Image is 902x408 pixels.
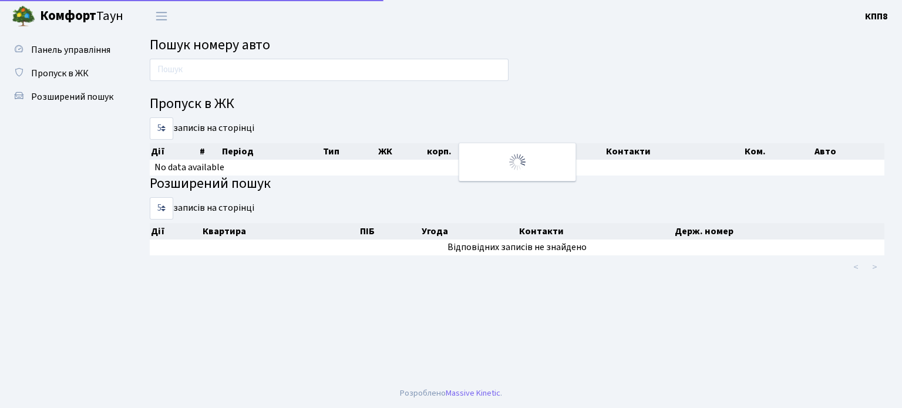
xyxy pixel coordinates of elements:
select: записів на сторінці [150,117,173,140]
button: Переключити навігацію [147,6,176,26]
label: записів на сторінці [150,117,254,140]
th: Дії [150,223,201,240]
b: КПП8 [865,10,888,23]
a: КПП8 [865,9,888,23]
th: Квартира [201,223,359,240]
label: записів на сторінці [150,197,254,220]
select: записів на сторінці [150,197,173,220]
img: logo.png [12,5,35,28]
div: Розроблено . [400,387,502,400]
a: Massive Kinetic [446,387,500,399]
span: Таун [40,6,123,26]
th: Тип [322,143,378,160]
th: # [198,143,221,160]
th: Період [221,143,322,160]
a: Пропуск в ЖК [6,62,123,85]
th: Дії [150,143,198,160]
th: ПІБ [554,143,605,160]
th: Угода [420,223,517,240]
a: Панель управління [6,38,123,62]
th: Контакти [518,223,674,240]
th: Ком. [743,143,813,160]
th: корп. [426,143,506,160]
img: Обробка... [508,153,527,171]
th: Держ. номер [674,223,884,240]
th: ПІБ [359,223,420,240]
a: Розширений пошук [6,85,123,109]
th: Авто [813,143,884,160]
th: ЖК [377,143,426,160]
span: Розширений пошук [31,90,113,103]
span: Пошук номеру авто [150,35,270,55]
span: Панель управління [31,43,110,56]
td: Відповідних записів не знайдено [150,240,884,255]
b: Комфорт [40,6,96,25]
span: Пропуск в ЖК [31,67,89,80]
h4: Розширений пошук [150,176,884,193]
input: Пошук [150,59,509,81]
td: No data available [150,160,884,176]
th: Контакти [605,143,744,160]
h4: Пропуск в ЖК [150,96,884,113]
